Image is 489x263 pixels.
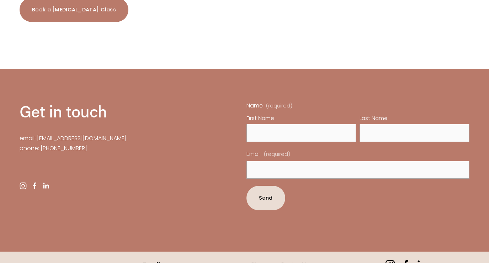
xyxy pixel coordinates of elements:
[246,114,356,124] div: First Name
[246,186,285,210] button: SendSend
[42,182,49,189] a: LinkedIn
[360,114,469,124] div: Last Name
[266,103,292,108] span: (required)
[20,182,27,189] a: instagram-unauth
[246,149,261,159] span: Email
[31,182,38,189] a: facebook-unauth
[246,101,263,111] span: Name
[20,133,205,154] p: email: [EMAIL_ADDRESS][DOMAIN_NAME] phone: [PHONE_NUMBER]
[264,150,290,159] span: (required)
[259,194,272,201] span: Send
[20,101,205,122] h2: Get in touch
